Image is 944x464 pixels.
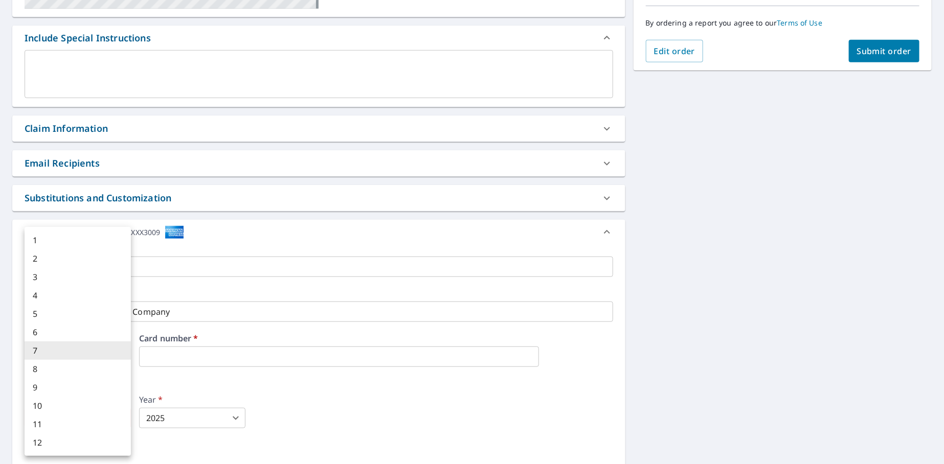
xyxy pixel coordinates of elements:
li: 8 [25,360,131,378]
li: 3 [25,268,131,286]
li: 9 [25,378,131,397]
li: 4 [25,286,131,305]
li: 7 [25,341,131,360]
li: 10 [25,397,131,415]
li: 12 [25,433,131,452]
li: 11 [25,415,131,433]
li: 1 [25,231,131,249]
li: 2 [25,249,131,268]
li: 5 [25,305,131,323]
li: 6 [25,323,131,341]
